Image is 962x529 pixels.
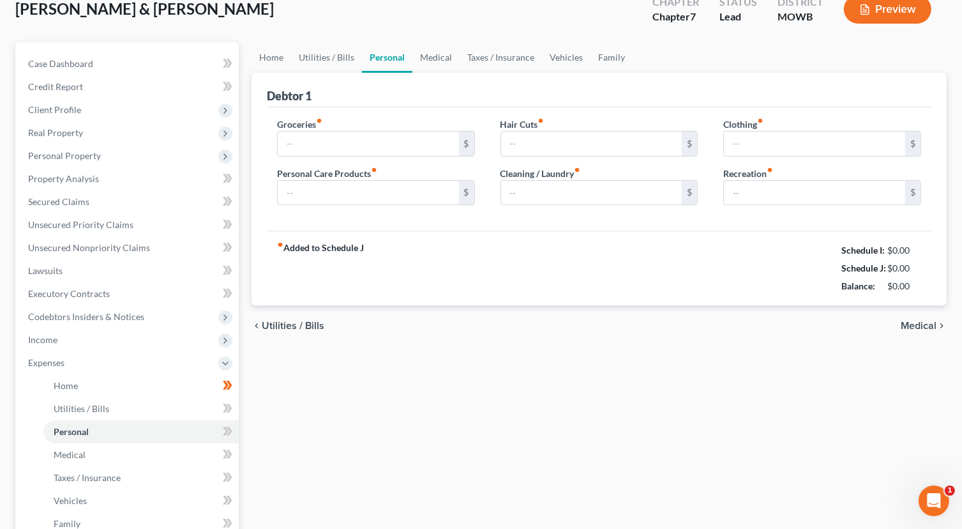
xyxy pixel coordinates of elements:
[28,81,83,92] span: Credit Report
[888,262,922,275] div: $0.00
[371,167,377,173] i: fiber_manual_record
[901,321,936,331] span: Medical
[28,288,110,299] span: Executory Contracts
[28,173,99,184] span: Property Analysis
[28,104,81,115] span: Client Profile
[54,518,80,529] span: Family
[252,321,262,331] i: chevron_left
[724,132,905,156] input: --
[278,132,459,156] input: --
[905,132,921,156] div: $
[724,181,905,205] input: --
[18,236,239,259] a: Unsecured Nonpriority Claims
[43,397,239,420] a: Utilities / Bills
[316,118,322,124] i: fiber_manual_record
[719,10,757,24] div: Lead
[277,118,322,131] label: Groceries
[459,181,474,205] div: $
[575,167,581,173] i: fiber_manual_record
[538,118,545,124] i: fiber_manual_record
[682,132,697,156] div: $
[252,321,324,331] button: chevron_left Utilities / Bills
[43,420,239,443] a: Personal
[905,181,921,205] div: $
[459,132,474,156] div: $
[362,42,412,73] a: Personal
[888,244,922,257] div: $0.00
[590,42,633,73] a: Family
[841,280,875,291] strong: Balance:
[500,167,581,180] label: Cleaning / Laundry
[43,466,239,489] a: Taxes / Insurance
[277,241,283,248] i: fiber_manual_record
[28,357,64,368] span: Expenses
[43,489,239,512] a: Vehicles
[43,443,239,466] a: Medical
[945,486,955,496] span: 1
[43,374,239,397] a: Home
[54,403,109,414] span: Utilities / Bills
[54,495,87,506] span: Vehicles
[18,213,239,236] a: Unsecured Priority Claims
[28,311,144,322] span: Codebtors Insiders & Notices
[901,321,947,331] button: Medical chevron_right
[18,167,239,190] a: Property Analysis
[682,181,697,205] div: $
[277,241,364,295] strong: Added to Schedule J
[28,242,150,253] span: Unsecured Nonpriority Claims
[278,181,459,205] input: --
[767,167,773,173] i: fiber_manual_record
[262,321,324,331] span: Utilities / Bills
[460,42,542,73] a: Taxes / Insurance
[723,118,763,131] label: Clothing
[28,334,57,345] span: Income
[18,259,239,282] a: Lawsuits
[54,380,78,391] span: Home
[757,118,763,124] i: fiber_manual_record
[542,42,590,73] a: Vehicles
[501,132,682,156] input: --
[652,10,699,24] div: Chapter
[412,42,460,73] a: Medical
[252,42,291,73] a: Home
[936,321,947,331] i: chevron_right
[277,167,377,180] label: Personal Care Products
[28,265,63,276] span: Lawsuits
[28,196,89,207] span: Secured Claims
[28,58,93,69] span: Case Dashboard
[28,150,101,161] span: Personal Property
[690,10,696,22] span: 7
[28,219,133,230] span: Unsecured Priority Claims
[841,245,885,256] strong: Schedule I:
[18,75,239,98] a: Credit Report
[267,88,312,103] div: Debtor 1
[18,190,239,213] a: Secured Claims
[18,282,239,305] a: Executory Contracts
[28,127,83,138] span: Real Property
[888,280,922,293] div: $0.00
[54,426,89,437] span: Personal
[919,486,949,516] iframe: Intercom live chat
[501,181,682,205] input: --
[54,472,121,483] span: Taxes / Insurance
[841,263,886,273] strong: Schedule J:
[54,449,86,460] span: Medical
[291,42,362,73] a: Utilities / Bills
[18,52,239,75] a: Case Dashboard
[778,10,823,24] div: MOWB
[500,118,545,131] label: Hair Cuts
[723,167,773,180] label: Recreation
